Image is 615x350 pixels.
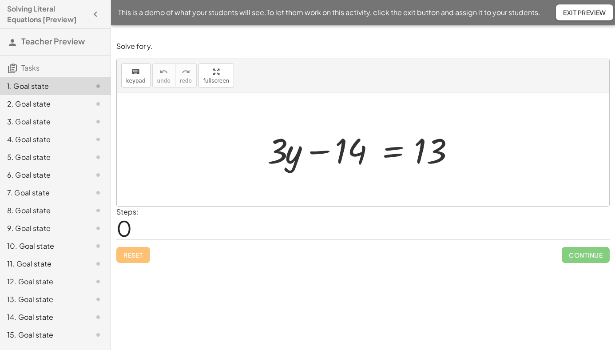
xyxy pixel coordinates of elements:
i: Task not started. [93,187,103,198]
i: Task not started. [93,312,103,322]
div: 2. Goal state [7,99,79,109]
i: Task not started. [93,330,103,340]
i: Task not started. [93,134,103,145]
div: 3. Goal state [7,116,79,127]
p: Solve for y. [116,41,610,52]
div: 9. Goal state [7,223,79,234]
i: undo [159,67,168,77]
div: 11. Goal state [7,259,79,269]
span: 0 [116,215,132,242]
i: Task not started. [93,99,103,109]
button: fullscreen [198,64,234,87]
div: 10. Goal state [7,241,79,251]
i: Task not started. [93,241,103,251]
span: keypad [126,78,146,84]
span: Exit Preview [563,8,606,16]
div: 6. Goal state [7,170,79,180]
i: redo [182,67,190,77]
div: 8. Goal state [7,205,79,216]
button: Exit Preview [556,4,613,20]
div: 4. Goal state [7,134,79,145]
i: Task not started. [93,152,103,163]
span: redo [180,78,192,84]
div: 7. Goal state [7,187,79,198]
i: Task not started. [93,170,103,180]
span: Tasks [21,63,40,72]
button: undoundo [152,64,175,87]
i: Task not started. [93,259,103,269]
label: Steps: [116,207,139,216]
i: Task not started. [93,205,103,216]
div: 12. Goal state [7,276,79,287]
span: Teacher Preview [21,36,85,46]
button: redoredo [175,64,197,87]
div: 5. Goal state [7,152,79,163]
div: 15. Goal state [7,330,79,340]
div: 1. Goal state [7,81,79,91]
div: 14. Goal state [7,312,79,322]
i: Task not started. [93,294,103,305]
i: Task not started. [93,81,103,91]
i: Task not started. [93,276,103,287]
i: keyboard [131,67,140,77]
span: undo [157,78,171,84]
i: Task not started. [93,223,103,234]
button: keyboardkeypad [121,64,151,87]
i: Task not started. [93,116,103,127]
div: 13. Goal state [7,294,79,305]
h4: Solving Literal Equations [Preview] [7,4,87,25]
span: fullscreen [203,78,229,84]
span: This is a demo of what your students will see. To let them work on this activity, click the exit ... [118,7,540,18]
